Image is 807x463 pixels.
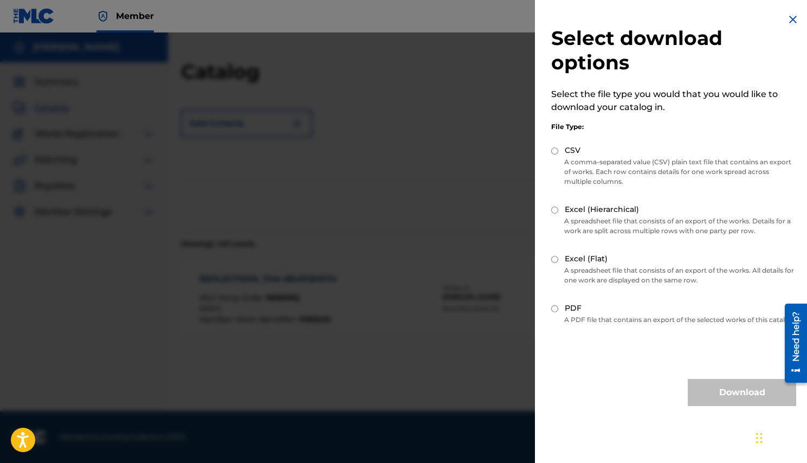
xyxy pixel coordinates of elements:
img: MLC Logo [13,8,55,24]
iframe: Chat Widget [753,411,807,463]
div: Drag [756,422,763,454]
label: Excel (Hierarchical) [565,204,639,215]
label: PDF [565,303,582,314]
p: Select the file type you would that you would like to download your catalog in. [551,88,796,114]
p: A spreadsheet file that consists of an export of the works. All details for one work are displaye... [551,266,796,285]
p: A comma-separated value (CSV) plain text file that contains an export of works. Each row contains... [551,157,796,187]
span: Member [116,10,154,22]
label: CSV [565,145,580,156]
img: Top Rightsholder [96,10,109,23]
h2: Select download options [551,26,796,75]
p: A spreadsheet file that consists of an export of the works. Details for a work are split across m... [551,216,796,236]
label: Excel (Flat) [565,253,608,265]
div: File Type: [551,122,796,132]
iframe: Resource Center [777,299,807,388]
p: A PDF file that contains an export of the selected works of this catalog. [551,315,796,325]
